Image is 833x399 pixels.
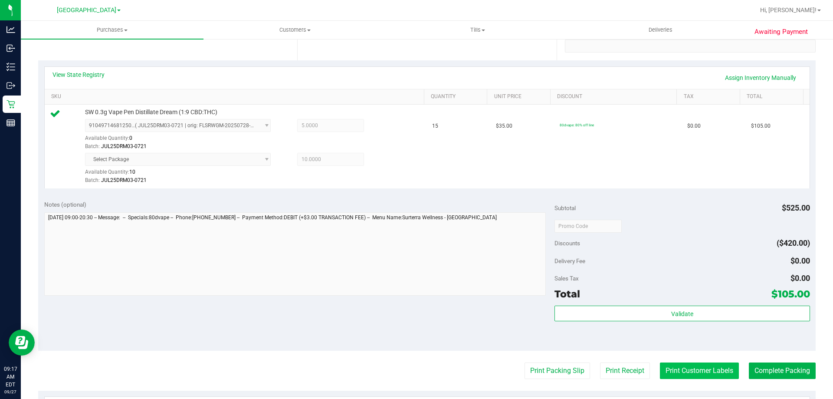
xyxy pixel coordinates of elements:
inline-svg: Inbound [7,44,15,53]
inline-svg: Inventory [7,63,15,71]
a: Total [747,93,800,100]
span: Batch: [85,143,100,149]
div: Available Quantity: [85,166,280,183]
a: Deliveries [569,21,752,39]
p: 09:17 AM EDT [4,365,17,389]
span: Awaiting Payment [754,27,808,37]
span: $105.00 [771,288,810,300]
button: Print Receipt [600,363,650,379]
span: Batch: [85,177,100,183]
span: $0.00 [687,122,701,130]
inline-svg: Retail [7,100,15,109]
button: Complete Packing [749,363,816,379]
span: Total [554,288,580,300]
a: Tills [386,21,569,39]
span: Purchases [21,26,203,34]
span: $0.00 [790,256,810,265]
a: Quantity [431,93,484,100]
button: Print Packing Slip [525,363,590,379]
span: $35.00 [496,122,512,130]
span: JUL25DRM03-0721 [101,143,147,149]
button: Print Customer Labels [660,363,739,379]
span: Validate [671,310,693,317]
input: Promo Code [554,220,622,233]
span: SW 0.3g Vape Pen Distillate Dream (1:9 CBD:THC) [85,108,217,116]
a: Customers [203,21,386,39]
span: $0.00 [790,274,810,283]
span: Tills [387,26,568,34]
span: 80dvape: 80% off line [560,123,594,127]
span: Subtotal [554,204,576,211]
span: Hi, [PERSON_NAME]! [760,7,817,13]
div: Available Quantity: [85,132,280,149]
span: Delivery Fee [554,257,585,264]
inline-svg: Analytics [7,25,15,34]
span: Discounts [554,235,580,251]
iframe: Resource center [9,330,35,356]
span: $525.00 [782,203,810,212]
a: Discount [557,93,673,100]
span: 15 [432,122,438,130]
a: View State Registry [52,70,105,79]
a: Assign Inventory Manually [719,70,802,85]
span: Customers [204,26,386,34]
a: Tax [684,93,737,100]
a: Unit Price [494,93,547,100]
span: $105.00 [751,122,771,130]
span: Deliveries [637,26,684,34]
span: [GEOGRAPHIC_DATA] [57,7,116,14]
span: 0 [129,135,132,141]
inline-svg: Reports [7,119,15,127]
span: ($420.00) [777,238,810,247]
span: JUL25DRM03-0721 [101,177,147,183]
button: Validate [554,306,810,321]
span: Sales Tax [554,275,579,282]
span: Notes (optional) [44,201,86,208]
p: 09/27 [4,389,17,395]
a: SKU [51,93,420,100]
span: 10 [129,169,135,175]
inline-svg: Outbound [7,81,15,90]
a: Purchases [21,21,203,39]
